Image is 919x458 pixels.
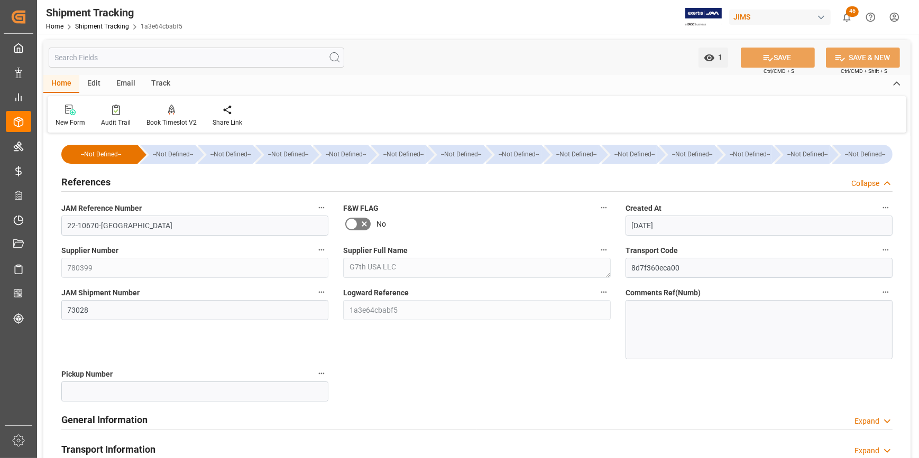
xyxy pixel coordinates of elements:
div: --Not Defined-- [208,145,253,164]
div: Share Link [213,118,242,127]
textarea: G7th USA LLC [343,258,610,278]
div: --Not Defined-- [659,145,714,164]
button: Supplier Full Name [597,243,611,257]
span: JAM Reference Number [61,203,142,214]
button: Supplier Number [315,243,328,257]
div: --Not Defined-- [313,145,368,164]
div: Edit [79,75,108,93]
button: Comments Ref(Numb) [879,285,893,299]
span: F&W FLAG [343,203,379,214]
span: Created At [626,203,661,214]
div: Book Timeslot V2 [146,118,197,127]
div: --Not Defined-- [544,145,599,164]
div: Expand [854,445,879,456]
span: 1 [715,53,723,61]
div: --Not Defined-- [255,145,310,164]
span: Pickup Number [61,369,113,380]
span: Supplier Number [61,245,118,256]
button: Pickup Number [315,367,328,380]
div: --Not Defined-- [612,145,657,164]
a: Shipment Tracking [75,23,129,30]
button: Help Center [859,5,883,29]
span: Supplier Full Name [343,245,408,256]
div: --Not Defined-- [728,145,772,164]
div: JIMS [729,10,831,25]
button: JIMS [729,7,835,27]
button: SAVE & NEW [826,48,900,68]
button: JAM Shipment Number [315,285,328,299]
div: New Form [56,118,85,127]
span: JAM Shipment Number [61,287,140,298]
button: F&W FLAG [597,201,611,214]
div: Shipment Tracking [46,5,182,21]
div: --Not Defined-- [439,145,483,164]
div: --Not Defined-- [72,145,130,164]
h2: General Information [61,413,148,427]
div: Expand [854,416,879,427]
div: --Not Defined-- [198,145,253,164]
button: JAM Reference Number [315,201,328,214]
div: --Not Defined-- [151,145,195,164]
div: --Not Defined-- [140,145,195,164]
button: Created At [879,201,893,214]
div: Audit Trail [101,118,131,127]
span: 46 [846,6,859,17]
div: --Not Defined-- [428,145,483,164]
div: --Not Defined-- [843,145,887,164]
span: Ctrl/CMD + Shift + S [841,67,887,75]
button: Logward Reference [597,285,611,299]
span: Comments Ref(Numb) [626,287,701,298]
div: Email [108,75,143,93]
button: Transport Code [879,243,893,257]
div: --Not Defined-- [670,145,714,164]
div: --Not Defined-- [717,145,772,164]
div: --Not Defined-- [785,145,830,164]
img: Exertis%20JAM%20-%20Email%20Logo.jpg_1722504956.jpg [685,8,722,26]
button: show 46 new notifications [835,5,859,29]
span: Ctrl/CMD + S [764,67,794,75]
div: --Not Defined-- [61,145,137,164]
div: --Not Defined-- [371,145,426,164]
div: --Not Defined-- [602,145,657,164]
h2: Transport Information [61,442,155,456]
div: Collapse [851,178,879,189]
a: Home [46,23,63,30]
h2: References [61,175,111,189]
div: --Not Defined-- [381,145,426,164]
div: --Not Defined-- [555,145,599,164]
span: Transport Code [626,245,678,256]
div: --Not Defined-- [832,145,893,164]
input: Search Fields [49,48,344,68]
button: SAVE [741,48,815,68]
span: Logward Reference [343,287,409,298]
div: Track [143,75,178,93]
div: --Not Defined-- [486,145,541,164]
div: --Not Defined-- [324,145,368,164]
input: DD-MM-YYYY [626,216,893,236]
div: --Not Defined-- [497,145,541,164]
div: Home [43,75,79,93]
span: No [376,219,386,230]
div: --Not Defined-- [775,145,830,164]
button: open menu [699,48,728,68]
div: --Not Defined-- [266,145,310,164]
